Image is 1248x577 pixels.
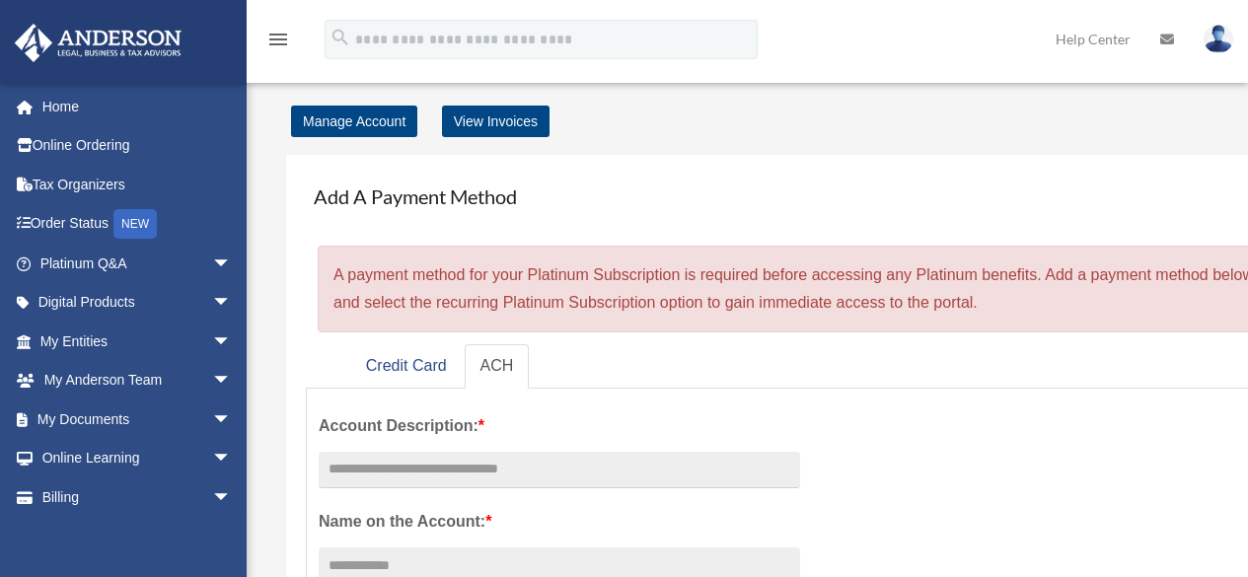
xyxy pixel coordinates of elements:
a: Order StatusNEW [14,204,261,245]
a: Digital Productsarrow_drop_down [14,283,261,323]
span: arrow_drop_down [212,322,252,362]
a: Platinum Q&Aarrow_drop_down [14,244,261,283]
span: arrow_drop_down [212,283,252,324]
label: Name on the Account: [319,508,800,536]
a: My Anderson Teamarrow_drop_down [14,361,261,400]
span: arrow_drop_down [212,439,252,479]
label: Account Description: [319,412,800,440]
i: search [330,27,351,48]
a: Online Learningarrow_drop_down [14,439,261,478]
a: Billingarrow_drop_down [14,477,261,517]
img: User Pic [1204,25,1233,53]
span: arrow_drop_down [212,244,252,284]
div: NEW [113,209,157,239]
a: Manage Account [291,106,417,137]
a: menu [266,35,290,51]
a: Home [14,87,261,126]
a: My Entitiesarrow_drop_down [14,322,261,361]
img: Anderson Advisors Platinum Portal [9,24,187,62]
span: arrow_drop_down [212,477,252,518]
a: Tax Organizers [14,165,261,204]
a: Credit Card [350,344,463,389]
i: menu [266,28,290,51]
a: View Invoices [442,106,550,137]
a: My Documentsarrow_drop_down [14,399,261,439]
a: Online Ordering [14,126,261,166]
span: arrow_drop_down [212,399,252,440]
span: arrow_drop_down [212,361,252,401]
a: ACH [465,344,530,389]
